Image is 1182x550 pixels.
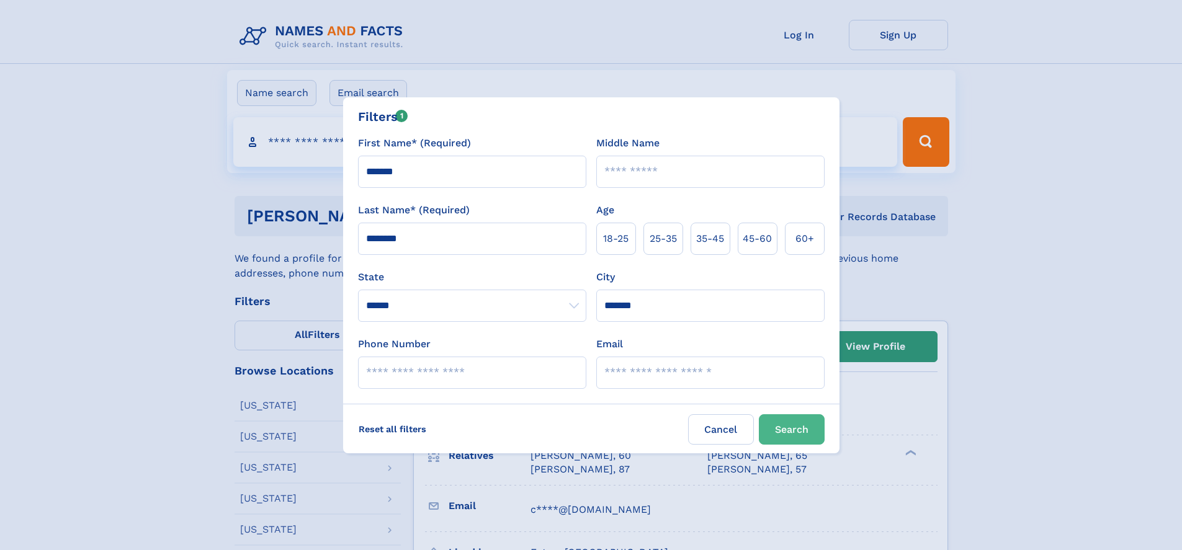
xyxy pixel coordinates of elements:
span: 60+ [795,231,814,246]
span: 18‑25 [603,231,629,246]
label: State [358,270,586,285]
label: First Name* (Required) [358,136,471,151]
button: Search [759,414,825,445]
span: 35‑45 [696,231,724,246]
label: Email [596,337,623,352]
label: Cancel [688,414,754,445]
label: Middle Name [596,136,660,151]
span: 25‑35 [650,231,677,246]
label: City [596,270,615,285]
label: Phone Number [358,337,431,352]
span: 45‑60 [743,231,772,246]
div: Filters [358,107,408,126]
label: Reset all filters [351,414,434,444]
label: Last Name* (Required) [358,203,470,218]
label: Age [596,203,614,218]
